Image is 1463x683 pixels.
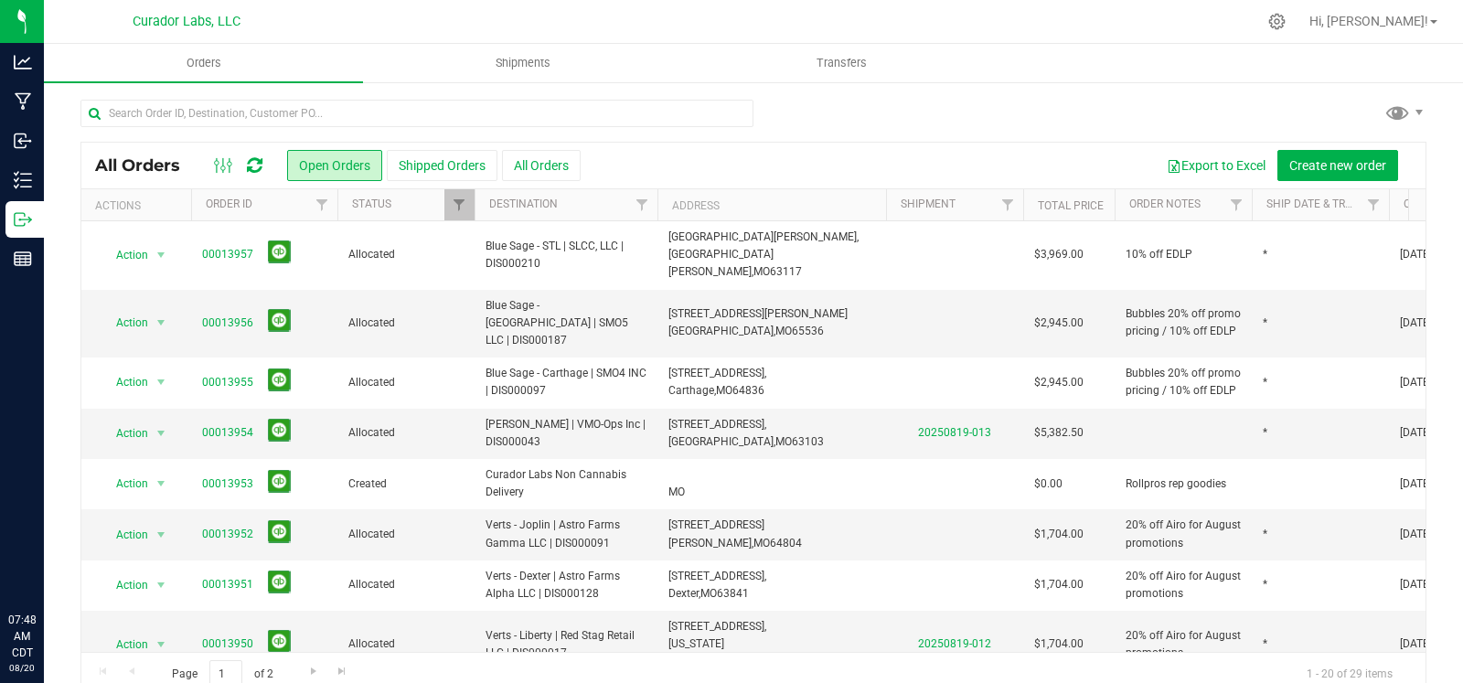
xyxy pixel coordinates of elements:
button: All Orders [502,150,581,181]
span: Allocated [348,246,464,263]
a: Orders [44,44,363,82]
span: [US_STATE][GEOGRAPHIC_DATA], [668,637,775,667]
span: [STREET_ADDRESS] [668,518,764,531]
span: 10% off EDLP [1126,246,1192,263]
a: Shipments [363,44,682,82]
span: 20% off Airo for August promotions [1126,627,1241,662]
div: Actions [95,199,184,212]
inline-svg: Manufacturing [14,92,32,111]
span: Action [100,242,149,268]
span: [GEOGRAPHIC_DATA], [668,435,775,448]
span: Bubbles 20% off promo pricing / 10% off EDLP [1126,305,1241,340]
span: Allocated [348,635,464,653]
span: $2,945.00 [1034,315,1084,332]
span: Dexter, [668,587,700,600]
a: 00013951 [202,576,253,593]
a: Filter [1359,189,1389,220]
span: Curador Labs, LLC [133,14,240,29]
span: Shipments [471,55,575,71]
span: select [150,242,173,268]
span: Bubbles 20% off promo pricing / 10% off EDLP [1126,365,1241,400]
input: Search Order ID, Destination, Customer PO... [80,100,753,127]
a: 00013957 [202,246,253,263]
a: Status [352,197,391,210]
span: MO [700,587,717,600]
a: Order ID [206,197,252,210]
span: Action [100,310,149,336]
div: Manage settings [1265,13,1288,30]
inline-svg: Outbound [14,210,32,229]
span: Verts - Liberty | Red Stag Retail LLC | DIS000017 [486,627,646,662]
button: Open Orders [287,150,382,181]
span: Blue Sage - Carthage | SMO4 INC | DIS000097 [486,365,646,400]
span: Curador Labs Non Cannabis Delivery [486,466,646,501]
button: Shipped Orders [387,150,497,181]
span: Verts - Joplin | Astro Farms Gamma LLC | DIS000091 [486,517,646,551]
p: 07:48 AM CDT [8,612,36,661]
span: Carthage, [668,384,716,397]
span: Blue Sage - STL | SLCC, LLC | DIS000210 [486,238,646,272]
span: $1,704.00 [1034,526,1084,543]
button: Create new order [1277,150,1398,181]
span: $5,382.50 [1034,424,1084,442]
span: Orders [162,55,246,71]
span: Action [100,471,149,496]
a: Filter [627,189,657,220]
span: MO [753,537,770,550]
span: Created [348,475,464,493]
span: [STREET_ADDRESS], [668,570,766,582]
a: Destination [489,197,558,210]
inline-svg: Inventory [14,171,32,189]
span: Action [100,522,149,548]
button: Export to Excel [1155,150,1277,181]
span: Hi, [PERSON_NAME]! [1309,14,1428,28]
a: Filter [993,189,1023,220]
span: [STREET_ADDRESS], [668,367,766,379]
a: Filter [1222,189,1252,220]
span: [GEOGRAPHIC_DATA][PERSON_NAME], [668,230,859,243]
span: $0.00 [1034,475,1063,493]
span: 20% off Airo for August promotions [1126,568,1241,603]
inline-svg: Reports [14,250,32,268]
span: 63841 [717,587,749,600]
span: [GEOGRAPHIC_DATA][PERSON_NAME], [668,248,774,278]
span: Action [100,572,149,598]
span: 64804 [770,537,802,550]
span: MO [775,435,792,448]
span: select [150,471,173,496]
p: 08/20 [8,661,36,675]
a: Total Price [1038,199,1104,212]
span: [STREET_ADDRESS][PERSON_NAME] [668,307,848,320]
span: 63117 [770,265,802,278]
span: Allocated [348,526,464,543]
span: 65536 [792,325,824,337]
span: Allocated [348,424,464,442]
a: Order Notes [1129,197,1201,210]
a: 20250819-012 [918,637,991,650]
span: $1,704.00 [1034,576,1084,593]
span: select [150,522,173,548]
a: 00013956 [202,315,253,332]
span: Rollpros rep goodies [1126,475,1226,493]
a: Transfers [682,44,1001,82]
inline-svg: Analytics [14,53,32,71]
span: MO [716,384,732,397]
a: 00013955 [202,374,253,391]
span: MO [668,486,685,498]
span: [PERSON_NAME], [668,537,753,550]
span: Blue Sage - [GEOGRAPHIC_DATA] | SMO5 LLC | DIS000187 [486,297,646,350]
span: 64836 [732,384,764,397]
a: 00013952 [202,526,253,543]
span: $1,704.00 [1034,635,1084,653]
span: Action [100,632,149,657]
span: MO [753,265,770,278]
a: Filter [307,189,337,220]
span: [STREET_ADDRESS], [668,620,766,633]
span: Action [100,369,149,395]
a: Ship Date & Transporter [1266,197,1407,210]
span: [GEOGRAPHIC_DATA], [668,325,775,337]
span: Allocated [348,315,464,332]
iframe: Resource center [18,537,73,592]
span: select [150,572,173,598]
th: Address [657,189,886,221]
